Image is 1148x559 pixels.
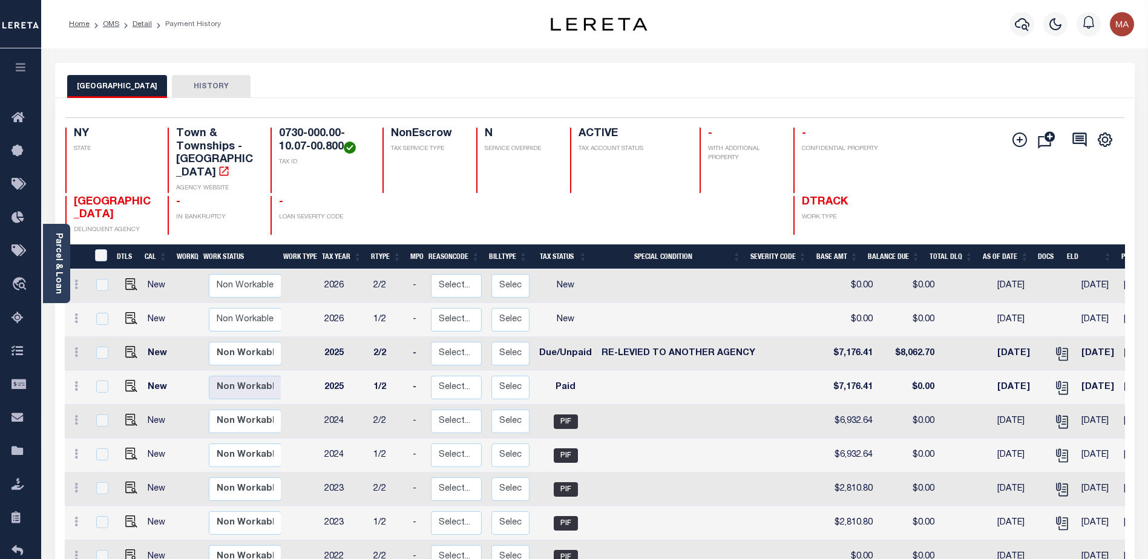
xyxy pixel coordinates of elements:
td: [DATE] [1077,506,1119,540]
td: 2/2 [369,472,408,506]
span: DTRACK [802,197,848,208]
td: $6,932.64 [826,405,877,439]
td: 2024 [320,439,369,472]
td: [DATE] [1077,472,1119,506]
h4: NY [74,128,154,141]
li: Payment History [152,19,221,30]
td: $0.00 [877,269,939,303]
td: New [143,506,176,540]
td: Due/Unpaid [534,337,597,371]
h4: N [485,128,556,141]
span: PIF [554,516,578,531]
span: PIF [554,414,578,429]
h4: 0730-000.00-10.07-00.800 [279,128,367,154]
img: check-icon-green.svg [344,142,356,154]
span: - [708,128,712,139]
td: $0.00 [877,303,939,337]
h4: NonEscrow [391,128,462,141]
td: 2/2 [369,405,408,439]
th: ReasonCode: activate to sort column ascending [424,244,484,269]
p: WORK TYPE [802,213,882,222]
td: 1/2 [369,371,408,405]
h4: ACTIVE [579,128,685,141]
p: STATE [74,145,154,154]
td: 1/2 [369,303,408,337]
td: 2026 [320,269,369,303]
td: $0.00 [877,405,939,439]
td: New [143,269,176,303]
th: Tax Year: activate to sort column ascending [317,244,366,269]
td: - [408,371,426,405]
button: HISTORY [172,75,251,98]
p: IN BANKRUPTCY [176,213,256,222]
button: [GEOGRAPHIC_DATA] [67,75,167,98]
td: - [408,506,426,540]
th: CAL: activate to sort column ascending [140,244,172,269]
span: RE-LEVIED TO ANOTHER AGENCY [602,349,755,358]
th: Balance Due: activate to sort column ascending [863,244,925,269]
td: 2024 [320,405,369,439]
td: $7,176.41 [826,337,877,371]
a: Parcel & Loan [54,233,62,294]
th: Work Status [198,244,280,269]
th: WorkQ [172,244,198,269]
span: - [802,128,806,139]
td: [DATE] [1077,269,1119,303]
span: - [279,197,283,208]
td: [DATE] [992,439,1048,472]
td: [DATE] [992,337,1048,371]
td: New [143,337,176,371]
td: New [143,439,176,472]
td: 2025 [320,337,369,371]
td: 2/2 [369,269,408,303]
td: $7,176.41 [826,371,877,405]
td: [DATE] [992,405,1048,439]
td: $6,932.64 [826,439,877,472]
td: 1/2 [369,506,408,540]
td: 1/2 [369,439,408,472]
th: Base Amt: activate to sort column ascending [812,244,863,269]
td: $0.00 [877,371,939,405]
td: [DATE] [1077,303,1119,337]
td: 2023 [320,506,369,540]
th: Total DLQ: activate to sort column ascending [925,244,978,269]
th: BillType: activate to sort column ascending [484,244,532,269]
td: - [408,439,426,472]
td: New [143,472,176,506]
td: - [408,337,426,371]
span: PIF [554,482,578,497]
td: $2,810.80 [826,472,877,506]
td: $2,810.80 [826,506,877,540]
th: MPO [405,244,424,269]
td: New [534,269,597,303]
td: New [143,303,176,337]
td: [DATE] [992,506,1048,540]
td: [DATE] [1077,371,1119,405]
i: travel_explore [11,277,31,293]
p: DELINQUENT AGENCY [74,226,154,235]
img: logo-dark.svg [551,18,648,31]
a: Home [69,21,90,28]
td: $0.00 [826,303,877,337]
td: 2/2 [369,337,408,371]
td: 2023 [320,472,369,506]
p: CONFIDENTIAL PROPERTY [802,145,882,154]
span: - [176,197,180,208]
td: [DATE] [992,303,1048,337]
td: $0.00 [877,439,939,472]
td: $0.00 [826,269,877,303]
td: $0.00 [877,506,939,540]
td: [DATE] [992,269,1048,303]
td: Paid [534,371,597,405]
p: SERVICE OVERRIDE [485,145,556,154]
td: 2026 [320,303,369,337]
td: - [408,269,426,303]
td: [DATE] [1077,439,1119,472]
p: WITH ADDITIONAL PROPERTY [708,145,779,163]
td: New [143,405,176,439]
th: Severity Code: activate to sort column ascending [746,244,812,269]
th: Docs [1033,244,1061,269]
td: 2025 [320,371,369,405]
th: DTLS [112,244,140,269]
td: - [408,405,426,439]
